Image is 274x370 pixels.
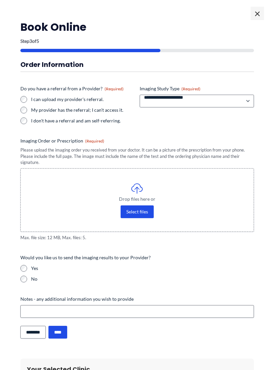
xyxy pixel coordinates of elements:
label: Yes [31,265,254,272]
label: No [31,276,254,282]
h2: Book Online [20,20,254,34]
span: (Required) [105,86,124,91]
span: 3 [29,38,32,44]
span: × [251,7,264,20]
legend: Do you have a referral from a Provider? [20,85,124,92]
label: My provider has the referral; I can't access it. [31,107,135,113]
label: Notes - any additional information you wish to provide [20,296,254,302]
span: Drop files here or [34,197,240,201]
label: Imaging Study Type [140,85,254,92]
label: I can upload my provider's referral. [31,96,135,103]
h3: Order Information [20,60,254,69]
label: I don't have a referral and am self-referring. [31,117,135,124]
span: (Required) [85,138,104,144]
div: Please upload the imaging order you received from your doctor. It can be a picture of the prescri... [20,147,254,166]
span: Max. file size: 12 MB, Max. files: 5. [20,235,254,241]
button: select files, imaging order or prescription(required) [121,205,154,218]
label: Imaging Order or Prescription [20,137,254,144]
legend: Would you like us to send the imaging results to your Provider? [20,254,151,261]
span: 5 [36,38,39,44]
span: (Required) [181,86,200,91]
p: Step of [20,39,254,43]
